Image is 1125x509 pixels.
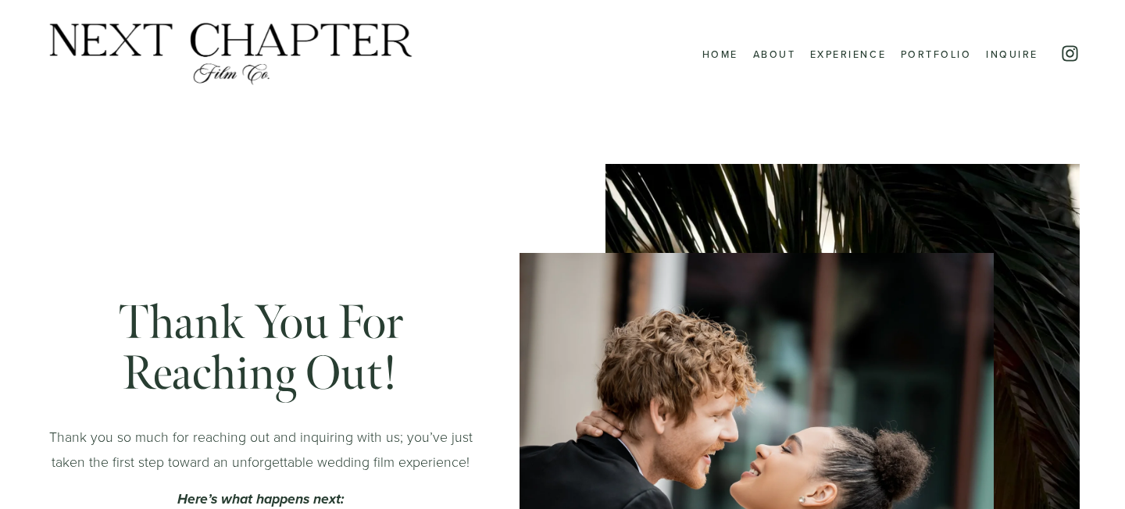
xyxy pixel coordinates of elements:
p: Thank you so much for reaching out and inquiring with us; you’ve just taken the first step toward... [45,425,477,475]
a: Inquire [986,44,1038,63]
em: Here’s what happens next: [177,491,345,508]
a: Instagram [1060,44,1080,63]
a: Home [702,44,738,63]
img: Next Chapter Film Co. [45,20,416,87]
h1: Thank you for reaching out! [45,297,477,400]
a: Experience [810,44,886,63]
a: Portfolio [901,44,972,63]
a: About [753,44,796,63]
